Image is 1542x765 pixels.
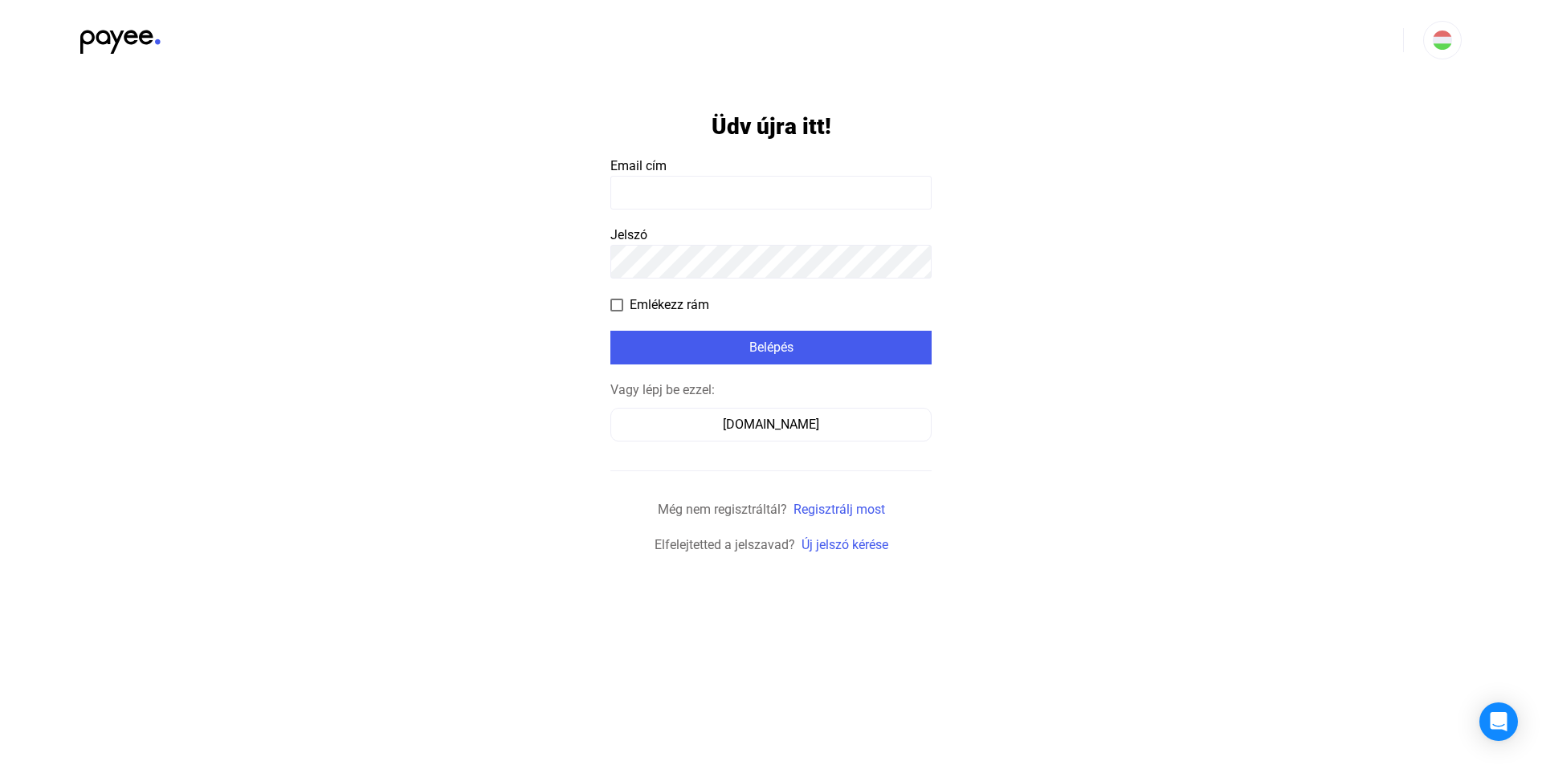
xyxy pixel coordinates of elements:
img: black-payee-blue-dot.svg [80,21,161,54]
span: Emlékezz rám [630,295,709,315]
a: Új jelszó kérése [802,537,888,552]
a: Regisztrálj most [793,502,885,517]
div: Open Intercom Messenger [1479,702,1518,741]
button: Belépés [610,331,932,364]
span: Jelszó [610,227,647,242]
div: Belépés [615,338,927,357]
img: HU [1433,31,1452,50]
a: [DOMAIN_NAME] [610,417,932,432]
div: [DOMAIN_NAME] [616,415,926,434]
h1: Üdv újra itt! [712,112,831,140]
div: Vagy lépj be ezzel: [610,380,932,400]
span: Még nem regisztráltál? [658,502,787,517]
span: Elfelejtetted a jelszavad? [655,537,795,552]
button: [DOMAIN_NAME] [610,408,932,442]
span: Email cím [610,158,667,173]
button: HU [1423,21,1462,59]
